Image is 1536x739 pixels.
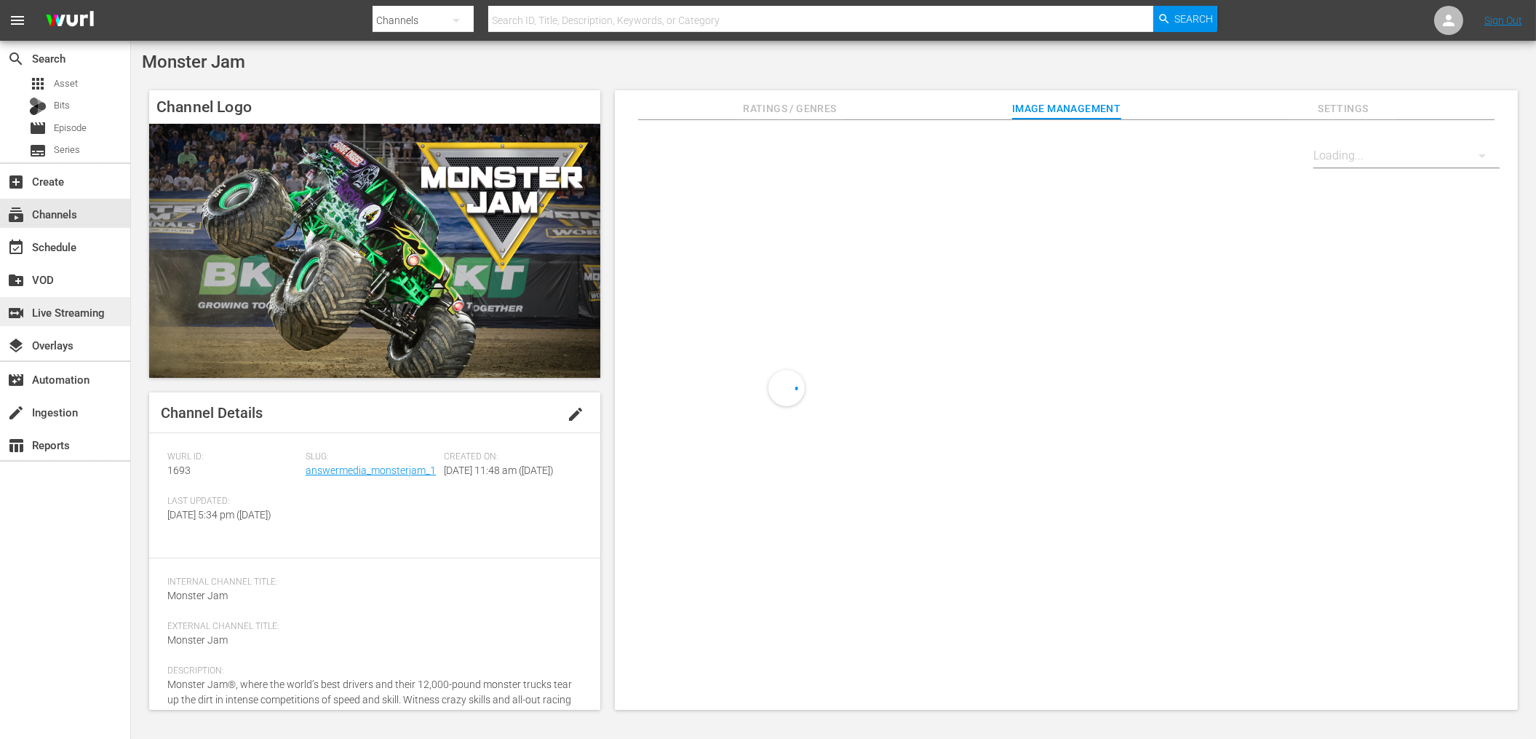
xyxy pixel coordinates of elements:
[167,496,298,507] span: Last Updated:
[167,577,575,588] span: Internal Channel Title:
[1289,100,1398,118] span: Settings
[161,404,263,422] span: Channel Details
[167,590,228,601] span: Monster Jam
[306,451,437,463] span: Slug:
[735,100,844,118] span: Ratings / Genres
[167,634,228,646] span: Monster Jam
[306,465,436,476] a: answermedia_monsterjam_1
[7,404,25,422] span: Ingestion
[7,173,25,191] span: Create
[29,75,47,92] span: Asset
[7,304,25,322] span: Live Streaming
[54,143,80,157] span: Series
[444,451,575,463] span: Created On:
[7,437,25,454] span: Reports
[29,142,47,159] span: Series
[29,119,47,137] span: Episode
[167,451,298,463] span: Wurl ID:
[167,621,575,633] span: External Channel Title:
[149,124,600,378] img: Monster Jam
[7,337,25,355] span: Overlays
[1153,6,1217,32] button: Search
[444,465,554,476] span: [DATE] 11:48 am ([DATE])
[167,509,271,521] span: [DATE] 5:34 pm ([DATE])
[1012,100,1121,118] span: Image Management
[1175,6,1214,32] span: Search
[7,206,25,224] span: Channels
[149,90,600,124] h4: Channel Logo
[7,371,25,389] span: Automation
[35,4,105,38] img: ans4CAIJ8jUAAAAAAAAAAAAAAAAAAAAAAAAgQb4GAAAAAAAAAAAAAAAAAAAAAAAAJMjXAAAAAAAAAAAAAAAAAAAAAAAAgAT5G...
[7,239,25,256] span: Schedule
[558,397,593,432] button: edit
[54,121,87,135] span: Episode
[54,98,70,113] span: Bits
[9,12,26,29] span: menu
[7,50,25,68] span: Search
[7,272,25,289] span: VOD
[29,98,47,115] div: Bits
[142,52,245,72] span: Monster Jam
[54,76,78,91] span: Asset
[1484,15,1522,26] a: Sign Out
[167,665,575,677] span: Description:
[567,406,584,423] span: edit
[167,465,191,476] span: 1693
